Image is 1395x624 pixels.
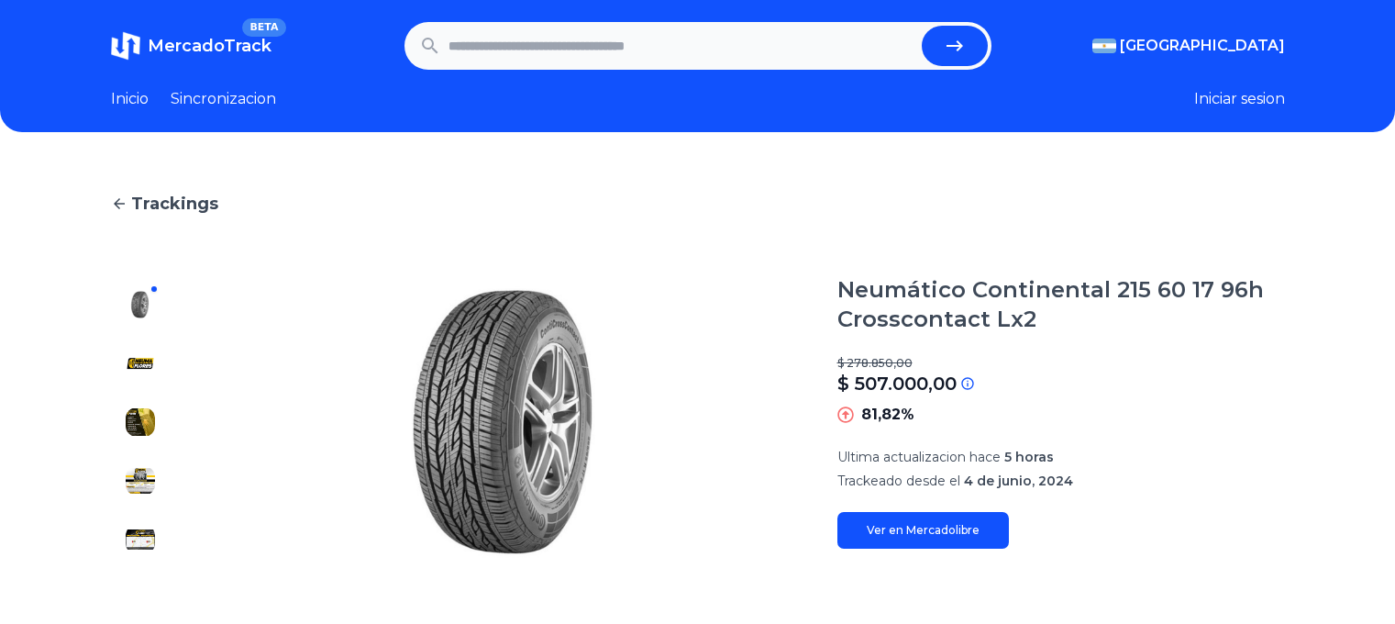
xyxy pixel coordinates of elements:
span: 5 horas [1004,449,1054,465]
p: $ 278.850,00 [837,356,1285,371]
span: BETA [242,18,285,37]
img: Neumático Continental 215 60 17 96h Crosscontact Lx2 [126,466,155,496]
img: Neumático Continental 215 60 17 96h Crosscontact Lx2 [126,349,155,378]
p: $ 507.000,00 [837,371,957,396]
span: Trackeado desde el [837,473,960,489]
a: Sincronizacion [171,88,276,110]
span: Trackings [131,191,218,217]
a: Inicio [111,88,149,110]
a: Trackings [111,191,1285,217]
img: Neumático Continental 215 60 17 96h Crosscontact Lx2 [126,290,155,319]
img: Neumático Continental 215 60 17 96h Crosscontact Lx2 [206,275,801,569]
p: 81,82% [861,404,914,426]
img: Neumático Continental 215 60 17 96h Crosscontact Lx2 [126,525,155,554]
span: Ultima actualizacion hace [837,449,1001,465]
span: [GEOGRAPHIC_DATA] [1120,35,1285,57]
h1: Neumático Continental 215 60 17 96h Crosscontact Lx2 [837,275,1285,334]
span: MercadoTrack [148,36,271,56]
span: 4 de junio, 2024 [964,473,1073,489]
img: Argentina [1092,39,1116,53]
a: Ver en Mercadolibre [837,512,1009,549]
img: Neumático Continental 215 60 17 96h Crosscontact Lx2 [126,407,155,437]
button: Iniciar sesion [1194,88,1285,110]
a: MercadoTrackBETA [111,31,271,61]
img: MercadoTrack [111,31,140,61]
button: [GEOGRAPHIC_DATA] [1092,35,1285,57]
